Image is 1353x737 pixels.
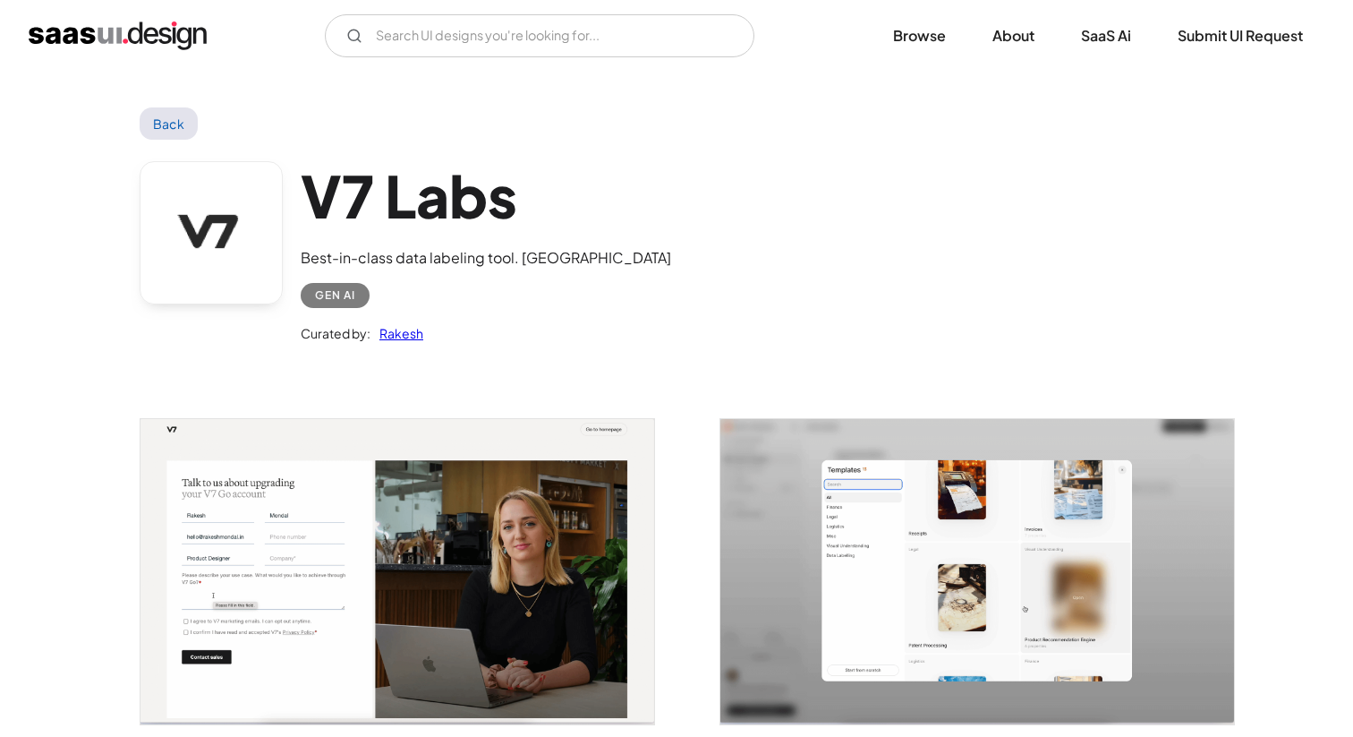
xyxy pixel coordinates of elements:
[971,16,1056,56] a: About
[315,285,355,306] div: Gen AI
[301,247,671,269] div: Best-in-class data labeling tool. [GEOGRAPHIC_DATA]
[301,161,671,230] h1: V7 Labs
[1156,16,1324,56] a: Submit UI Request
[370,322,423,344] a: Rakesh
[325,14,754,57] form: Email Form
[325,14,754,57] input: Search UI designs you're looking for...
[140,107,198,140] a: Back
[1059,16,1153,56] a: SaaS Ai
[301,322,370,344] div: Curated by:
[720,419,1234,724] img: 674fe7ee2c52970f63baff58_V7-Templates.png
[720,419,1234,724] a: open lightbox
[140,419,654,724] a: open lightbox
[29,21,207,50] a: home
[140,419,654,724] img: 674fe7eebfccbb95edab8bb0_V7-contact%20Sales.png
[872,16,967,56] a: Browse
